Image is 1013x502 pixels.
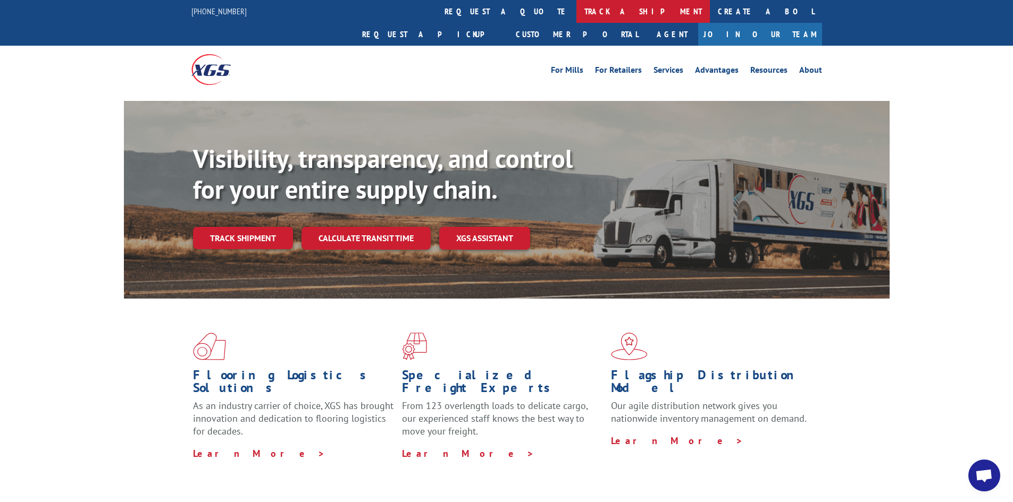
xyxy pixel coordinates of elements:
[508,23,646,46] a: Customer Portal
[611,369,812,399] h1: Flagship Distribution Model
[611,399,807,424] span: Our agile distribution network gives you nationwide inventory management on demand.
[595,66,642,78] a: For Retailers
[402,333,427,360] img: xgs-icon-focused-on-flooring-red
[654,66,683,78] a: Services
[551,66,583,78] a: For Mills
[193,399,394,437] span: As an industry carrier of choice, XGS has brought innovation and dedication to flooring logistics...
[695,66,739,78] a: Advantages
[646,23,698,46] a: Agent
[354,23,508,46] a: Request a pickup
[968,460,1000,491] div: Open chat
[799,66,822,78] a: About
[191,6,247,16] a: [PHONE_NUMBER]
[193,227,293,249] a: Track shipment
[193,447,325,460] a: Learn More >
[302,227,431,250] a: Calculate transit time
[439,227,530,250] a: XGS ASSISTANT
[611,333,648,360] img: xgs-icon-flagship-distribution-model-red
[193,142,573,206] b: Visibility, transparency, and control for your entire supply chain.
[402,369,603,399] h1: Specialized Freight Experts
[193,333,226,360] img: xgs-icon-total-supply-chain-intelligence-red
[698,23,822,46] a: Join Our Team
[402,399,603,447] p: From 123 overlength loads to delicate cargo, our experienced staff knows the best way to move you...
[750,66,788,78] a: Resources
[611,435,743,447] a: Learn More >
[193,369,394,399] h1: Flooring Logistics Solutions
[402,447,534,460] a: Learn More >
